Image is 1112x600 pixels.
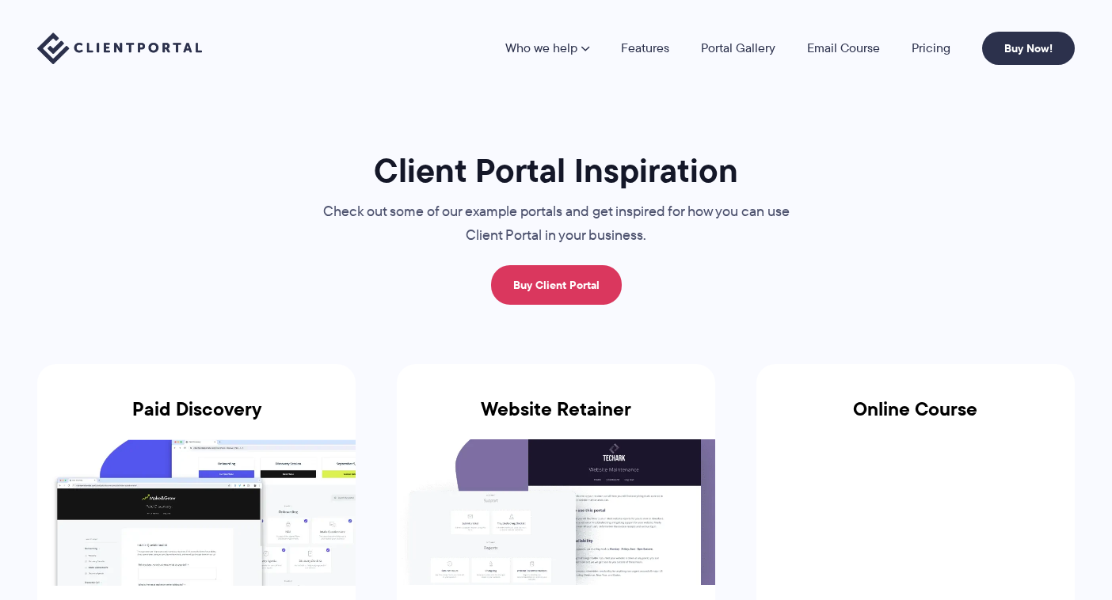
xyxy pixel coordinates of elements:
p: Check out some of our example portals and get inspired for how you can use Client Portal in your ... [291,200,821,248]
a: Pricing [912,42,950,55]
h3: Paid Discovery [37,398,356,439]
a: Buy Client Portal [491,265,622,305]
h1: Client Portal Inspiration [291,150,821,192]
a: Email Course [807,42,880,55]
h3: Website Retainer [397,398,715,439]
h3: Online Course [756,398,1075,439]
a: Buy Now! [982,32,1075,65]
a: Features [621,42,669,55]
a: Who we help [505,42,589,55]
a: Portal Gallery [701,42,775,55]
